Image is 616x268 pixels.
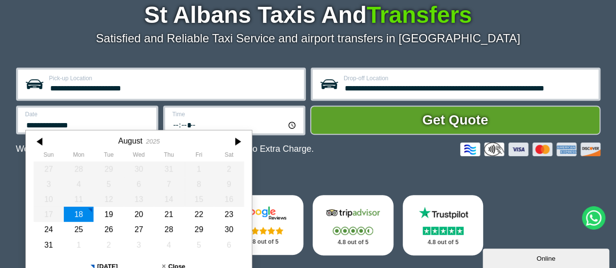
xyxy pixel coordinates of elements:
div: 14 August 2025 [153,192,184,207]
a: Trustpilot Stars 4.8 out of 5 [403,195,484,255]
div: 26 August 2025 [93,222,124,237]
div: 11 August 2025 [63,192,93,207]
div: 27 August 2025 [124,222,154,237]
div: 12 August 2025 [93,192,124,207]
div: 09 August 2025 [214,177,244,192]
span: The Car at No Extra Charge. [202,144,314,154]
div: 2025 [146,138,159,145]
label: Pick-up Location [49,75,298,81]
div: 18 August 2025 [63,207,93,222]
th: Sunday [34,151,64,161]
button: Get Quote [310,106,600,135]
img: Credit And Debit Cards [460,143,600,156]
div: 04 September 2025 [153,237,184,252]
div: 21 August 2025 [153,207,184,222]
div: 13 August 2025 [124,192,154,207]
div: 28 August 2025 [153,222,184,237]
div: 06 August 2025 [124,177,154,192]
div: 30 August 2025 [214,222,244,237]
div: 07 August 2025 [153,177,184,192]
th: Friday [184,151,214,161]
iframe: chat widget [483,247,611,268]
img: Stars [243,227,283,234]
div: 23 August 2025 [214,207,244,222]
div: 03 September 2025 [124,237,154,252]
p: Satisfied and Reliable Taxi Service and airport transfers in [GEOGRAPHIC_DATA] [16,32,600,45]
th: Tuesday [93,151,124,161]
th: Wednesday [124,151,154,161]
label: Date [25,111,150,117]
div: 25 August 2025 [63,222,93,237]
a: Google Stars 4.8 out of 5 [223,195,303,255]
div: 20 August 2025 [124,207,154,222]
img: Tripadvisor [324,206,382,220]
div: 31 July 2025 [153,161,184,177]
th: Thursday [153,151,184,161]
th: Saturday [214,151,244,161]
div: 28 July 2025 [63,161,93,177]
img: Google [234,206,292,220]
div: 19 August 2025 [93,207,124,222]
h1: St Albans Taxis And [16,3,600,27]
div: 16 August 2025 [214,192,244,207]
p: We Now Accept Card & Contactless Payment In [16,144,314,154]
div: 05 September 2025 [184,237,214,252]
th: Monday [63,151,93,161]
div: 02 September 2025 [93,237,124,252]
label: Time [172,111,298,117]
div: 15 August 2025 [184,192,214,207]
div: 30 July 2025 [124,161,154,177]
a: Tripadvisor Stars 4.8 out of 5 [313,195,393,255]
p: 4.8 out of 5 [323,236,383,249]
div: 06 September 2025 [214,237,244,252]
label: Drop-off Location [344,75,593,81]
div: 05 August 2025 [93,177,124,192]
img: Stars [423,227,464,235]
div: 24 August 2025 [34,222,64,237]
div: 02 August 2025 [214,161,244,177]
div: 10 August 2025 [34,192,64,207]
div: 17 August 2025 [34,207,64,222]
p: 4.8 out of 5 [413,236,473,249]
img: Stars [333,227,373,235]
div: 04 August 2025 [63,177,93,192]
div: 29 July 2025 [93,161,124,177]
div: August [118,136,142,145]
div: 27 July 2025 [34,161,64,177]
div: 31 August 2025 [34,237,64,252]
div: 01 August 2025 [184,161,214,177]
div: 01 September 2025 [63,237,93,252]
div: 22 August 2025 [184,207,214,222]
p: 4.8 out of 5 [233,236,293,248]
div: 29 August 2025 [184,222,214,237]
img: Trustpilot [414,206,472,220]
div: 08 August 2025 [184,177,214,192]
div: 03 August 2025 [34,177,64,192]
span: Transfers [367,2,472,28]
